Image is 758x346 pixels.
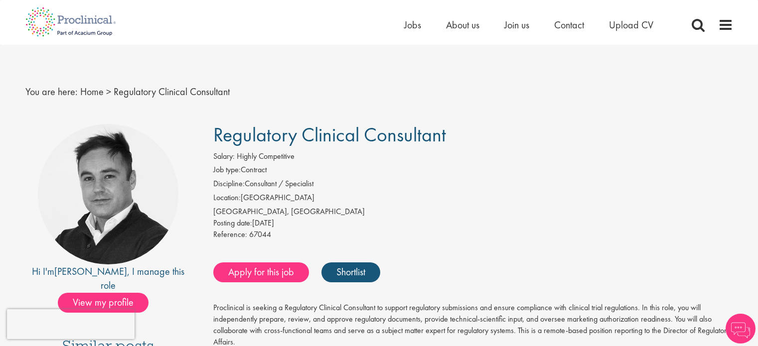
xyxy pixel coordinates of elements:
a: View my profile [58,295,158,308]
a: breadcrumb link [80,85,104,98]
a: [PERSON_NAME] [54,265,127,278]
img: imeage of recruiter Peter Duvall [38,124,178,264]
img: Chatbot [726,314,756,344]
span: Highly Competitive [237,151,295,161]
label: Discipline: [213,178,245,190]
a: Shortlist [321,262,380,282]
div: Hi I'm , I manage this role [25,264,191,293]
a: Contact [554,18,584,31]
li: [GEOGRAPHIC_DATA] [213,192,733,206]
label: Reference: [213,229,247,240]
iframe: reCAPTCHA [7,309,135,339]
label: Job type: [213,164,241,176]
a: About us [446,18,479,31]
label: Location: [213,192,241,204]
span: 67044 [249,229,271,239]
div: [DATE] [213,218,733,229]
label: Salary: [213,151,235,162]
span: > [106,85,111,98]
a: Join us [504,18,529,31]
span: View my profile [58,293,149,313]
div: [GEOGRAPHIC_DATA], [GEOGRAPHIC_DATA] [213,206,733,218]
span: You are here: [25,85,78,98]
span: Regulatory Clinical Consultant [114,85,230,98]
li: Consultant / Specialist [213,178,733,192]
a: Apply for this job [213,262,309,282]
span: Regulatory Clinical Consultant [213,122,446,147]
a: Jobs [404,18,421,31]
span: Posting date: [213,218,252,228]
a: Upload CV [609,18,653,31]
li: Contract [213,164,733,178]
